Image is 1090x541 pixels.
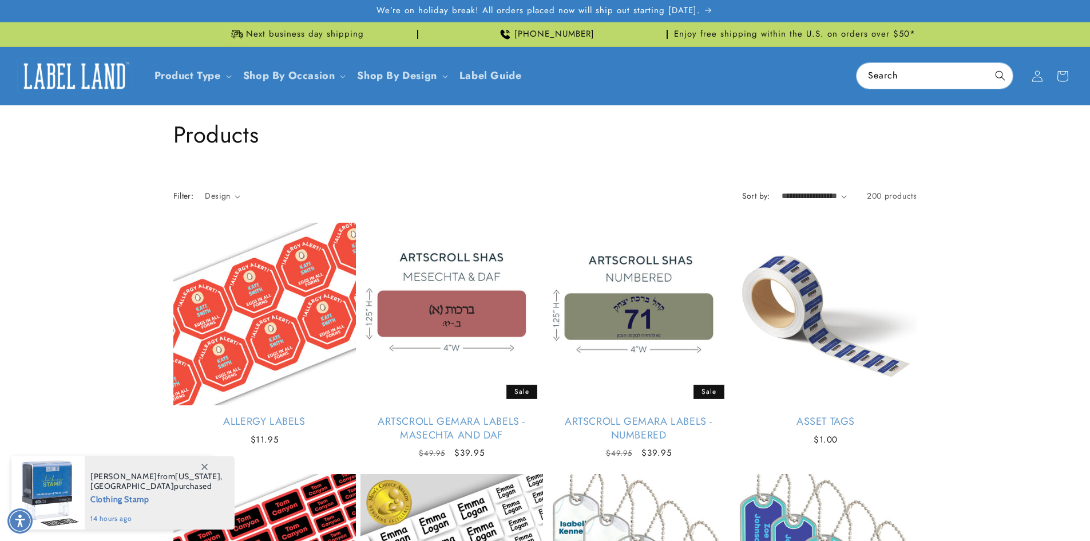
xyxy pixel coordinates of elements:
span: [GEOGRAPHIC_DATA] [90,481,174,491]
span: Shop By Occasion [243,69,335,82]
span: [PERSON_NAME] [90,471,157,481]
span: 200 products [867,190,917,202]
span: Design [205,190,230,202]
span: Label Guide [459,69,522,82]
div: Accessibility Menu [7,508,33,534]
img: Label Land [17,58,132,94]
summary: Design (0 selected) [205,190,240,202]
h2: Filter: [173,190,194,202]
a: Artscroll Gemara Labels - Masechta and Daf [360,415,543,442]
button: Search [988,63,1013,88]
div: Announcement [423,22,668,46]
span: 14 hours ago [90,514,223,524]
div: Announcement [672,22,917,46]
span: Enjoy free shipping within the U.S. on orders over $50* [674,29,915,40]
span: Next business day shipping [246,29,364,40]
summary: Product Type [148,62,236,89]
span: We’re on holiday break! All orders placed now will ship out starting [DATE]. [376,5,700,17]
span: Clothing Stamp [90,491,223,506]
div: Announcement [173,22,418,46]
a: Label Land [13,54,136,98]
h1: Products [173,120,917,149]
a: Allergy Labels [173,415,356,428]
a: Product Type [154,68,221,83]
summary: Shop By Design [350,62,452,89]
span: [PHONE_NUMBER] [514,29,594,40]
a: Label Guide [453,62,529,89]
a: Artscroll Gemara Labels - Numbered [548,415,730,442]
summary: Shop By Occasion [236,62,351,89]
span: [US_STATE] [175,471,220,481]
label: Sort by: [742,190,770,202]
span: from , purchased [90,472,223,491]
a: Shop By Design [357,68,437,83]
a: Asset Tags [735,415,917,428]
